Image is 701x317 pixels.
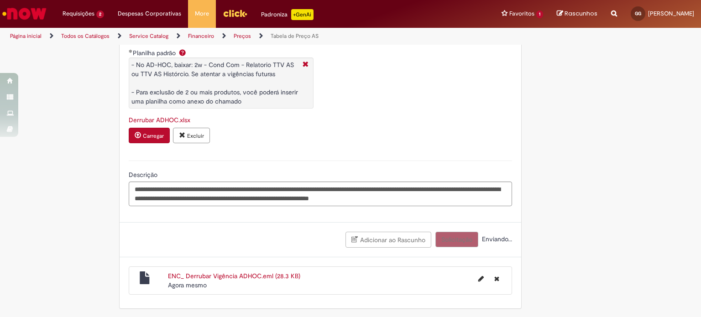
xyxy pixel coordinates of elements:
span: - No AD-HOC, baixar: 2w - Cond Com - Relatorio TTV AS ou TTV AS Histórcio. Se atentar a vigências... [131,61,298,105]
a: Todos os Catálogos [61,32,110,40]
span: Rascunhos [565,9,597,18]
time: 28/08/2025 15:50:02 [168,281,207,289]
button: Excluir anexo Derrubar ADHOC.xlsx [173,128,210,143]
span: Requisições [63,9,94,18]
a: Download de Derrubar ADHOC.xlsx [129,116,190,124]
a: Preços [234,32,251,40]
textarea: Descrição [129,182,512,206]
button: Excluir ENC_ Derrubar Vigência ADHOC.eml [489,271,505,286]
a: Service Catalog [129,32,168,40]
ul: Trilhas de página [7,28,460,45]
span: Despesas Corporativas [118,9,181,18]
small: Excluir [187,132,204,140]
div: Padroniza [261,9,314,20]
button: Editar nome de arquivo ENC_ Derrubar Vigência ADHOC.eml [473,271,489,286]
span: 2 [96,10,104,18]
span: Ajuda para Planilha padrão [177,49,188,56]
img: ServiceNow [1,5,48,23]
a: Página inicial [10,32,42,40]
a: Financeiro [188,32,214,40]
i: Fechar More information Por question_anexo_obrigatorio_exclusao_produto [300,60,311,70]
a: Rascunhos [557,10,597,18]
p: +GenAi [291,9,314,20]
span: [PERSON_NAME] [648,10,694,17]
img: click_logo_yellow_360x200.png [223,6,247,20]
span: Agora mesmo [168,281,207,289]
small: Carregar [143,132,164,140]
span: Planilha padrão [133,49,178,57]
span: Descrição [129,171,159,179]
span: Obrigatório Preenchido [129,49,133,53]
span: GG [635,10,641,16]
span: Favoritos [509,9,534,18]
span: Enviando... [480,235,512,243]
a: ENC_ Derrubar Vigência ADHOC.eml (28.3 KB) [168,272,300,280]
span: 1 [536,10,543,18]
span: More [195,9,209,18]
a: Tabela de Preço AS [271,32,319,40]
button: Carregar anexo de Planilha padrão Required [129,128,170,143]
